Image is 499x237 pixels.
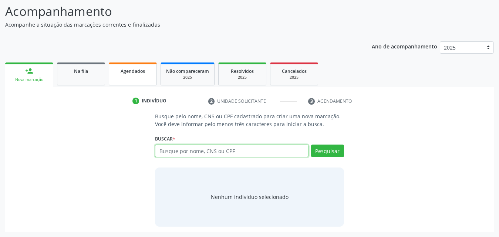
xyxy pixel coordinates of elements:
[142,98,166,104] div: Indivíduo
[211,193,289,201] div: Nenhum indivíduo selecionado
[155,145,308,157] input: Busque por nome, CNS ou CPF
[372,41,437,51] p: Ano de acompanhamento
[155,133,175,145] label: Buscar
[166,68,209,74] span: Não compareceram
[231,68,254,74] span: Resolvidos
[25,67,33,75] div: person_add
[121,68,145,74] span: Agendados
[5,21,347,28] p: Acompanhe a situação das marcações correntes e finalizadas
[132,98,139,104] div: 1
[5,2,347,21] p: Acompanhamento
[282,68,307,74] span: Cancelados
[166,75,209,80] div: 2025
[224,75,261,80] div: 2025
[74,68,88,74] span: Na fila
[10,77,48,82] div: Nova marcação
[155,112,344,128] p: Busque pelo nome, CNS ou CPF cadastrado para criar uma nova marcação. Você deve informar pelo men...
[311,145,344,157] button: Pesquisar
[276,75,313,80] div: 2025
